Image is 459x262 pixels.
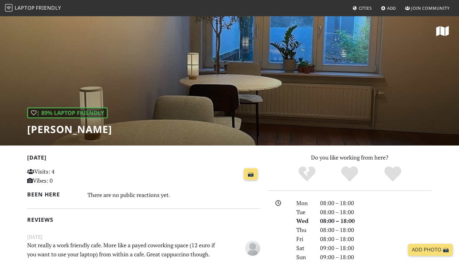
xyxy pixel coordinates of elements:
[23,233,264,241] small: [DATE]
[293,208,316,217] div: Tue
[328,166,371,183] div: Yes
[268,153,432,162] p: Do you like working from here?
[316,235,436,244] div: 08:00 – 18:00
[316,244,436,253] div: 09:00 – 18:00
[293,225,316,235] div: Thu
[316,253,436,262] div: 09:00 – 18:00
[87,190,260,200] div: There are no public reactions yet.
[371,166,414,183] div: Definitely!
[378,2,399,14] a: Add
[411,5,450,11] span: Join Community
[36,4,61,11] span: Friendly
[293,244,316,253] div: Sat
[27,191,80,198] h2: Been here
[245,241,260,256] img: blank-535327c66bd565773addf3077783bbfce4b00ec00e9fd257753287c682c7fa38.png
[27,167,100,185] p: Visits: 4 Vibes: 0
[27,154,260,163] h2: [DATE]
[293,235,316,244] div: Fri
[316,225,436,235] div: 08:00 – 18:00
[408,244,453,256] a: Add Photo 📸
[5,3,61,14] a: LaptopFriendly LaptopFriendly
[23,241,224,259] p: Not really a work friendly cafe. More like a payed coworking space (12 euro if you want to use yo...
[359,5,372,11] span: Cities
[244,168,258,180] a: 📸
[387,5,396,11] span: Add
[316,216,436,225] div: 08:00 – 18:00
[316,208,436,217] div: 08:00 – 18:00
[402,2,452,14] a: Join Community
[350,2,374,14] a: Cities
[293,253,316,262] div: Sun
[293,216,316,225] div: Wed
[27,107,108,118] div: In general, do you like working from here?
[5,4,12,12] img: LaptopFriendly
[285,166,328,183] div: No
[27,216,260,223] h2: Reviews
[245,244,260,251] span: Anonymous
[27,123,112,135] h1: [PERSON_NAME]
[316,199,436,208] div: 08:00 – 18:00
[15,4,35,11] span: Laptop
[293,199,316,208] div: Mon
